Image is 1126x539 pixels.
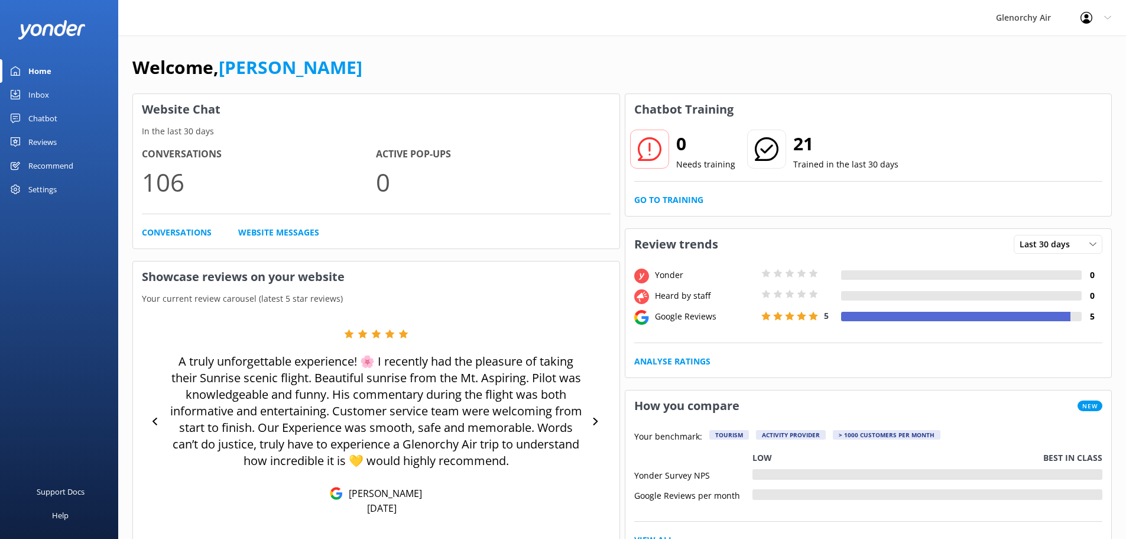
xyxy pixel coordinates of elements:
p: Your benchmark: [634,430,702,444]
p: Needs training [676,158,735,171]
p: A truly unforgettable experience! 🌸 I recently had the pleasure of taking their Sunrise scenic fl... [166,353,587,469]
h3: Chatbot Training [625,94,742,125]
div: Activity Provider [756,430,826,440]
a: Conversations [142,226,212,239]
div: Heard by staff [652,289,758,302]
span: New [1078,401,1102,411]
img: Google Reviews [330,487,343,500]
h3: How you compare [625,390,748,421]
h3: Review trends [625,229,727,260]
img: yonder-white-logo.png [18,20,86,40]
div: Settings [28,177,57,201]
div: Google Reviews [652,310,758,323]
div: Home [28,59,51,83]
h4: 0 [1082,269,1102,282]
div: Tourism [709,430,749,440]
div: Support Docs [37,480,85,504]
h4: Active Pop-ups [376,147,610,162]
div: Yonder Survey NPS [634,469,752,480]
div: > 1000 customers per month [833,430,940,440]
h2: 0 [676,130,735,158]
h1: Welcome, [132,53,362,82]
div: Help [52,504,69,527]
p: Low [752,451,772,464]
div: Recommend [28,154,73,177]
div: Inbox [28,83,49,106]
div: Yonder [652,269,758,282]
h4: 0 [1082,289,1102,302]
a: Analyse Ratings [634,355,710,368]
p: [DATE] [367,502,397,515]
a: [PERSON_NAME] [219,55,362,79]
div: Google Reviews per month [634,489,752,500]
span: Last 30 days [1020,238,1077,251]
p: Best in class [1043,451,1102,464]
p: In the last 30 days [133,125,619,138]
h2: 21 [793,130,898,158]
a: Go to Training [634,193,703,206]
p: Your current review carousel (latest 5 star reviews) [133,292,619,305]
h3: Website Chat [133,94,619,125]
div: Chatbot [28,106,57,130]
h4: Conversations [142,147,376,162]
span: 5 [824,310,829,321]
p: Trained in the last 30 days [793,158,898,171]
p: 0 [376,162,610,202]
p: 106 [142,162,376,202]
a: Website Messages [238,226,319,239]
p: [PERSON_NAME] [343,487,422,500]
h4: 5 [1082,310,1102,323]
h3: Showcase reviews on your website [133,262,619,292]
div: Reviews [28,130,57,154]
